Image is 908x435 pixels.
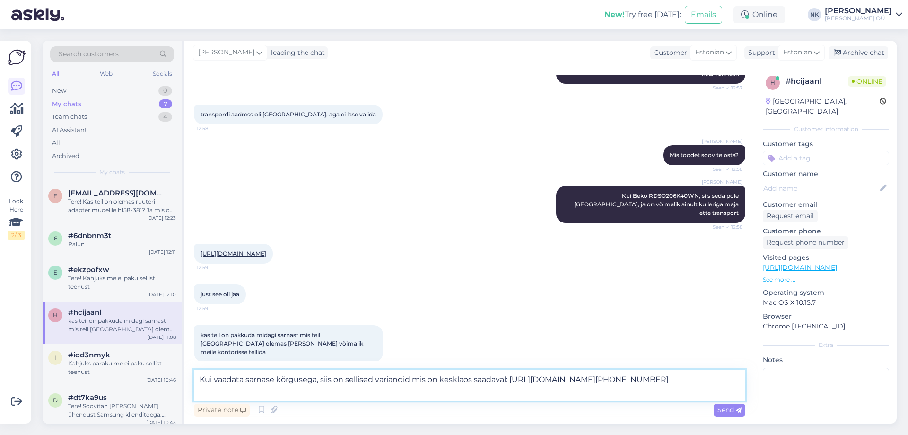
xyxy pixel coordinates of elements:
p: Operating system [763,288,889,298]
div: Tere! Kahjuks me ei paku sellist teenust [68,274,176,291]
div: Try free [DATE]: [604,9,681,20]
input: Add a tag [763,151,889,165]
span: Send [717,406,742,414]
input: Add name [763,183,878,194]
span: 12:59 [197,264,232,271]
div: 0 [158,86,172,96]
div: Tere! Kas teil on olemas ruuteri adapter mudelile h158-381? Ja mis on hind? [68,197,176,214]
span: d [53,397,58,404]
div: Support [744,48,775,58]
div: Kahjuks paraku me ei paku sellist teenust [68,359,176,376]
span: [PERSON_NAME] [198,47,254,58]
div: Customer information [763,125,889,133]
p: Customer phone [763,226,889,236]
div: Archive chat [829,46,888,59]
a: [URL][DOMAIN_NAME] [763,263,837,272]
p: Customer name [763,169,889,179]
div: Extra [763,341,889,349]
div: [DATE] 10:46 [146,376,176,383]
div: Palun [68,240,176,249]
div: Look Here [8,197,25,240]
span: #ekzpofxw [68,266,109,274]
span: i [54,354,56,361]
div: [DATE] 12:23 [147,214,176,222]
span: My chats [99,168,125,177]
div: All [52,138,60,148]
span: #iod3nmyk [68,351,110,359]
span: 6 [54,235,57,242]
img: Askly Logo [8,48,26,66]
b: New! [604,10,625,19]
div: [DATE] 12:11 [149,249,176,256]
p: Customer email [763,200,889,210]
textarea: Kui vaadata sarnase kõrgusega, siis on sellised variandid mis on kesklaos saadaval: [URL][DOMAIN_... [194,370,745,401]
div: kas teil on pakkuda midagi sarnast mis teil [GEOGRAPHIC_DATA] olemas [PERSON_NAME] võimalik meile... [68,317,176,334]
div: [PERSON_NAME] OÜ [825,15,892,22]
span: Seen ✓ 12:58 [707,166,742,173]
span: fetrif@mail.ru [68,189,166,197]
div: [PERSON_NAME] [825,7,892,15]
div: 7 [159,99,172,109]
p: Notes [763,355,889,365]
div: AI Assistant [52,125,87,135]
span: h [770,79,775,86]
span: [PERSON_NAME] [702,178,742,186]
div: [DATE] 10:43 [146,419,176,426]
div: [DATE] 11:08 [148,334,176,341]
span: transpordi aadress oli [GEOGRAPHIC_DATA], aga ei lase valida [201,111,376,118]
span: Seen ✓ 12:58 [707,223,742,231]
div: Socials [151,68,174,80]
span: #hcijaanl [68,308,101,317]
div: [DATE] 12:10 [148,291,176,298]
span: Search customers [59,49,119,59]
a: [URL][DOMAIN_NAME] [201,250,266,257]
span: #6dnbnm3t [68,231,111,240]
div: # hcijaanl [786,76,848,87]
span: 12:59 [197,305,232,312]
div: Web [98,68,114,80]
span: [PERSON_NAME] [702,138,742,145]
div: Request email [763,210,818,222]
div: My chats [52,99,81,109]
div: Customer [650,48,687,58]
div: Private note [194,404,250,417]
span: Online [848,76,886,87]
span: f [53,192,57,199]
span: Estonian [695,47,724,58]
span: just see oli jaa [201,291,239,298]
div: Archived [52,151,79,161]
span: Seen ✓ 12:57 [707,84,742,91]
span: Mis toodet soovite osta? [670,151,739,159]
p: Chrome [TECHNICAL_ID] [763,321,889,331]
div: 4 [158,112,172,122]
span: 12:58 [197,125,232,132]
div: Request phone number [763,236,848,249]
button: Emails [685,6,722,24]
div: Online [733,6,785,23]
div: 2 / 3 [8,231,25,240]
p: Customer tags [763,139,889,149]
span: kas teil on pakkuda midagi sarnast mis teil [GEOGRAPHIC_DATA] olemas [PERSON_NAME] võimalik meile... [201,331,365,355]
span: e [53,269,57,276]
p: Mac OS X 10.15.7 [763,298,889,308]
a: [PERSON_NAME][PERSON_NAME] OÜ [825,7,902,22]
div: New [52,86,66,96]
span: h [53,311,58,319]
span: Estonian [783,47,812,58]
p: See more ... [763,275,889,284]
p: Browser [763,311,889,321]
div: Team chats [52,112,87,122]
div: NK [808,8,821,21]
p: Visited pages [763,253,889,263]
span: #dt7ka9us [68,393,107,402]
div: All [50,68,61,80]
div: Tere! Soovitan [PERSON_NAME] ühendust Samsung klienditoega, nemad saavad aidata selle probleemiga... [68,402,176,419]
div: [GEOGRAPHIC_DATA], [GEOGRAPHIC_DATA] [766,97,880,116]
span: Kui Beko RDSO206K40WN, siis seda pole [GEOGRAPHIC_DATA], ja on võimalik ainult kulleriga maja ett... [574,192,740,216]
div: leading the chat [267,48,325,58]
